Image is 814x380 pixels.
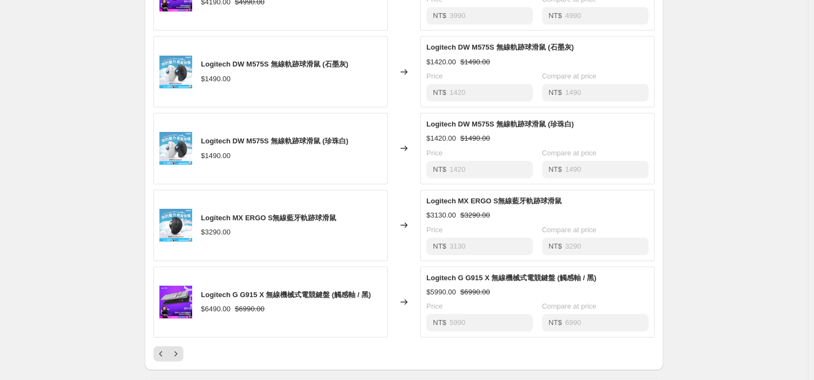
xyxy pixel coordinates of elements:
[426,57,456,68] div: $1420.00
[549,242,562,250] span: NT$
[426,72,443,80] span: Price
[542,72,597,80] span: Compare at price
[542,226,597,234] span: Compare at price
[426,274,596,282] span: Logitech G G915 X 無線機械式電競鍵盤 (觸感軸 / 黑)
[549,88,562,96] span: NT$
[201,214,336,222] span: Logitech MX ERGO S無線藍牙軌跡球滑鼠
[201,74,230,85] div: $1490.00
[153,346,183,361] nav: Pagination
[201,150,230,161] div: $1490.00
[433,242,447,250] span: NT$
[433,318,447,327] span: NT$
[201,291,371,299] span: Logitech G G915 X 無線機械式電競鍵盤 (觸感軸 / 黑)
[426,302,443,310] span: Price
[201,304,230,315] div: $6490.00
[433,165,447,173] span: NT$
[549,11,562,20] span: NT$
[460,287,490,298] strike: $6990.00
[426,210,456,221] div: $3130.00
[201,227,230,238] div: $3290.00
[159,132,192,165] img: M575S_58f5f3cc-f8a4-48aa-be66-ac09ba8ef4bc_80x.jpg
[542,302,597,310] span: Compare at price
[159,56,192,88] img: M575S_58f5f3cc-f8a4-48aa-be66-ac09ba8ef4bc_80x.jpg
[426,43,574,51] span: Logitech DW M575S 無線軌跡球滑鼠 (石墨灰)
[460,57,490,68] strike: $1490.00
[460,210,490,221] strike: $3290.00
[433,11,447,20] span: NT$
[426,226,443,234] span: Price
[201,60,348,68] span: Logitech DW M575S 無線軌跡球滑鼠 (石墨灰)
[433,88,447,96] span: NT$
[426,120,574,128] span: Logitech DW M575S 無線軌跡球滑鼠 (珍珠白)
[542,149,597,157] span: Compare at price
[426,197,562,205] span: Logitech MX ERGO S無線藍牙軌跡球滑鼠
[153,346,169,361] button: Previous
[235,304,264,315] strike: $6990.00
[460,133,490,144] strike: $1490.00
[201,137,348,145] span: Logitech DW M575S 無線軌跡球滑鼠 (珍珠白)
[426,149,443,157] span: Price
[159,286,192,318] img: G915XLS_333c7f1f-b0ef-46bc-b2c2-ec5f3eaa7e0d_80x.jpg
[426,133,456,144] div: $1420.00
[549,318,562,327] span: NT$
[426,287,456,298] div: $5990.00
[168,346,183,361] button: Next
[159,209,192,242] img: ErgoS_79ca90cb-5c0a-418f-b3b8-eff2a374cfff_80x.jpg
[549,165,562,173] span: NT$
